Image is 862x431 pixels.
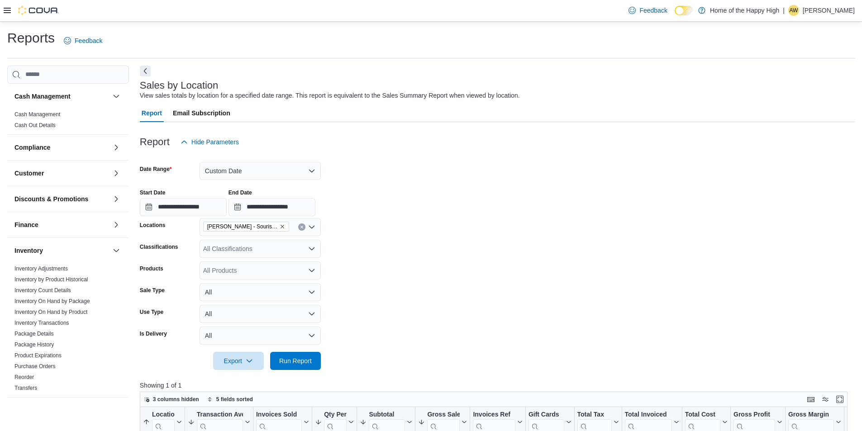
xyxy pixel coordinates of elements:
a: Inventory On Hand by Package [14,298,90,304]
label: Classifications [140,243,178,251]
span: Inventory Adjustments [14,265,68,272]
h3: Report [140,137,170,147]
a: Product Expirations [14,352,62,359]
div: Invoices Sold [256,410,302,419]
span: Inventory On Hand by Package [14,298,90,305]
label: Date Range [140,166,172,173]
div: Total Invoiced [624,410,672,419]
h3: Compliance [14,143,50,152]
a: Inventory Count Details [14,287,71,294]
button: Open list of options [308,223,315,231]
button: All [200,327,321,345]
label: Is Delivery [140,330,167,337]
button: Discounts & Promotions [111,194,122,204]
a: Package Details [14,331,54,337]
h1: Reports [7,29,55,47]
span: Package History [14,341,54,348]
span: Reorder [14,374,34,381]
span: Cash Out Details [14,122,56,129]
input: Dark Mode [675,6,694,15]
button: All [200,283,321,301]
span: Export [219,352,258,370]
div: Gift Cards [529,410,564,419]
span: Package Details [14,330,54,337]
input: Press the down key to open a popover containing a calendar. [229,198,315,216]
span: Email Subscription [173,104,230,122]
button: Remove Estevan - Souris Avenue - Fire & Flower from selection in this group [280,224,285,229]
label: Locations [140,222,166,229]
div: Total Tax [577,410,611,419]
div: Location [152,410,175,419]
span: Transfers [14,384,37,392]
a: Inventory by Product Historical [14,276,88,283]
button: Open list of options [308,245,315,252]
div: Gross Profit [733,410,775,419]
div: Inventory [7,263,129,397]
h3: Discounts & Promotions [14,194,88,204]
h3: Customer [14,169,44,178]
button: Keyboard shortcuts [805,394,816,405]
span: AW [789,5,798,16]
button: Loyalty [111,405,122,416]
a: Package History [14,341,54,348]
div: Total Cost [685,410,720,419]
span: Inventory On Hand by Product [14,308,87,316]
button: Run Report [270,352,321,370]
div: Invoices Ref [473,410,515,419]
span: Run Report [279,356,312,365]
button: Hide Parameters [177,133,243,151]
div: Gross Margin [788,410,834,419]
button: Discounts & Promotions [14,194,109,204]
button: Cash Management [111,91,122,102]
a: Reorder [14,374,34,380]
button: 5 fields sorted [204,394,257,405]
a: Transfers [14,385,37,391]
span: [PERSON_NAME] - Souris Avenue - Fire & Flower [207,222,278,231]
a: Purchase Orders [14,363,56,369]
p: Home of the Happy High [710,5,779,16]
button: Next [140,66,151,76]
button: Compliance [14,143,109,152]
button: Export [213,352,264,370]
label: Use Type [140,308,163,316]
button: Compliance [111,142,122,153]
a: Inventory On Hand by Product [14,309,87,315]
span: 5 fields sorted [216,396,253,403]
div: Transaction Average [197,410,243,419]
p: [PERSON_NAME] [803,5,855,16]
span: Inventory Transactions [14,319,69,327]
a: Cash Out Details [14,122,56,128]
span: 3 columns hidden [153,396,199,403]
button: 3 columns hidden [140,394,203,405]
button: Customer [14,169,109,178]
button: Clear input [298,223,305,231]
button: Finance [111,219,122,230]
a: Inventory Transactions [14,320,69,326]
button: Display options [820,394,831,405]
h3: Loyalty [14,406,37,415]
img: Cova [18,6,59,15]
h3: Sales by Location [140,80,219,91]
a: Feedback [625,1,671,19]
a: Inventory Adjustments [14,265,68,272]
div: Cash Management [7,109,129,134]
button: Cash Management [14,92,109,101]
a: Cash Management [14,111,60,118]
button: All [200,305,321,323]
div: Subtotal [369,410,405,419]
span: Feedback [639,6,667,15]
h3: Finance [14,220,38,229]
button: Finance [14,220,109,229]
button: Inventory [111,245,122,256]
div: Amanda Wheatley [788,5,799,16]
h3: Inventory [14,246,43,255]
label: Products [140,265,163,272]
h3: Cash Management [14,92,71,101]
span: Estevan - Souris Avenue - Fire & Flower [203,222,289,232]
div: Qty Per Transaction [324,410,347,419]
